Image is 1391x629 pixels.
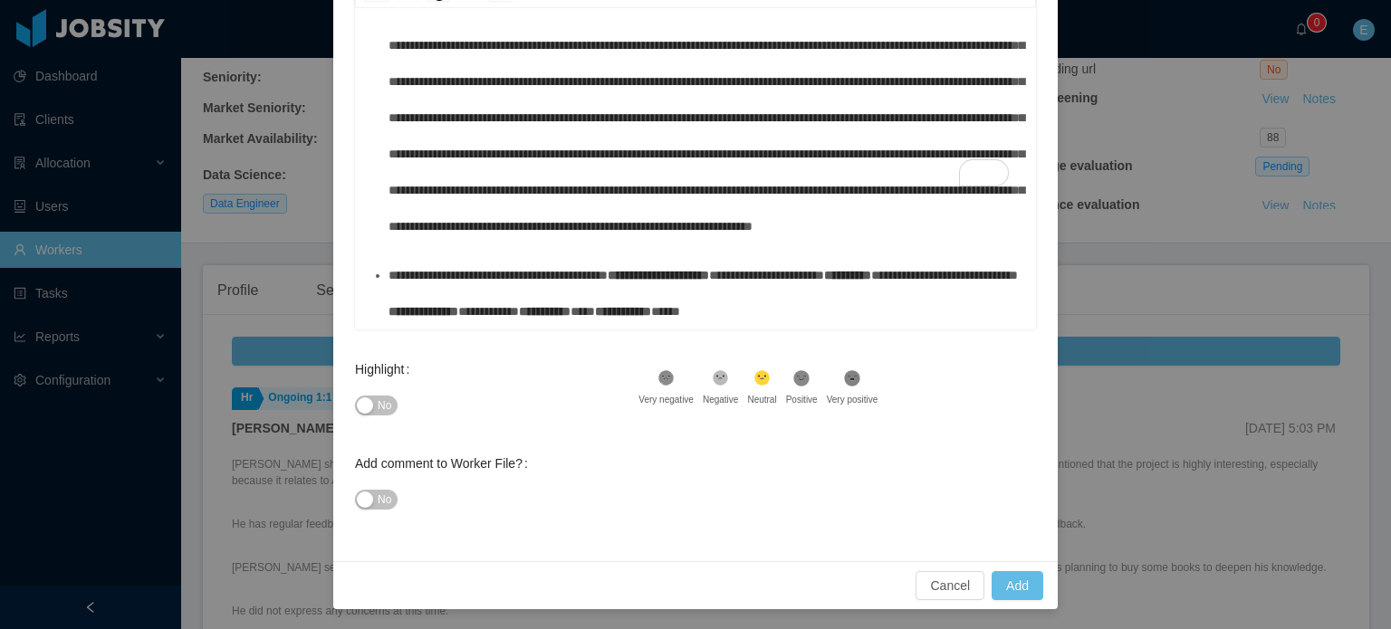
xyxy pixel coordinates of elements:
label: Add comment to Worker File? [355,456,535,471]
span: No [378,491,391,509]
button: Highlight [355,396,398,415]
div: Positive [786,393,818,406]
div: Very positive [827,393,878,406]
button: Add [992,571,1043,600]
div: Negative [703,393,738,406]
div: Neutral [747,393,776,406]
label: Highlight [355,362,417,376]
button: Add comment to Worker File? [355,490,398,510]
button: Cancel [916,571,984,600]
div: Very negative [638,393,694,406]
span: No [378,396,391,415]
